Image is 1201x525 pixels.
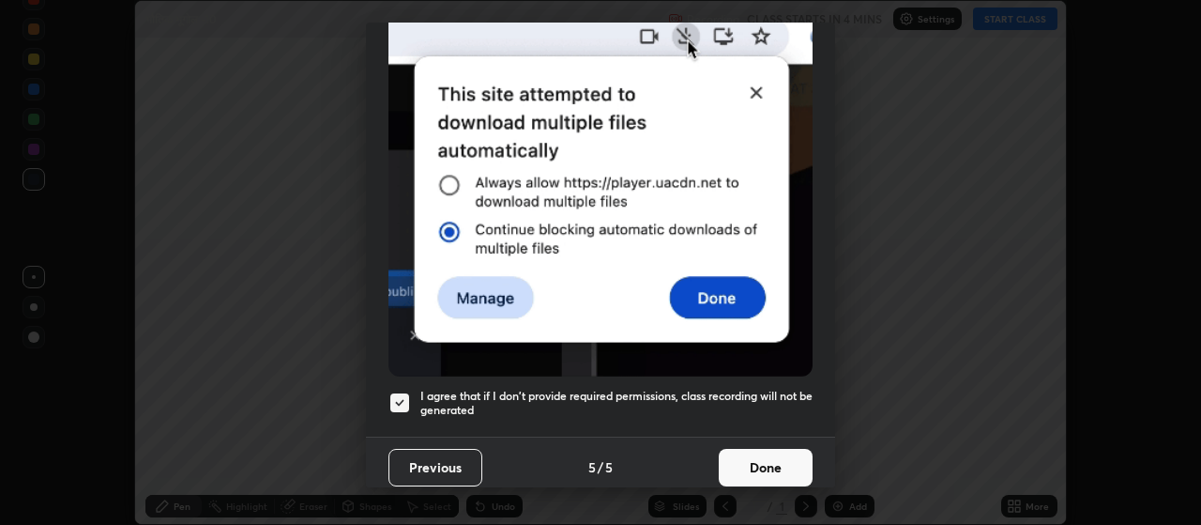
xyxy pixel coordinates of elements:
[588,457,596,477] h4: 5
[598,457,603,477] h4: /
[420,389,813,418] h5: I agree that if I don't provide required permissions, class recording will not be generated
[605,457,613,477] h4: 5
[388,449,482,486] button: Previous
[719,449,813,486] button: Done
